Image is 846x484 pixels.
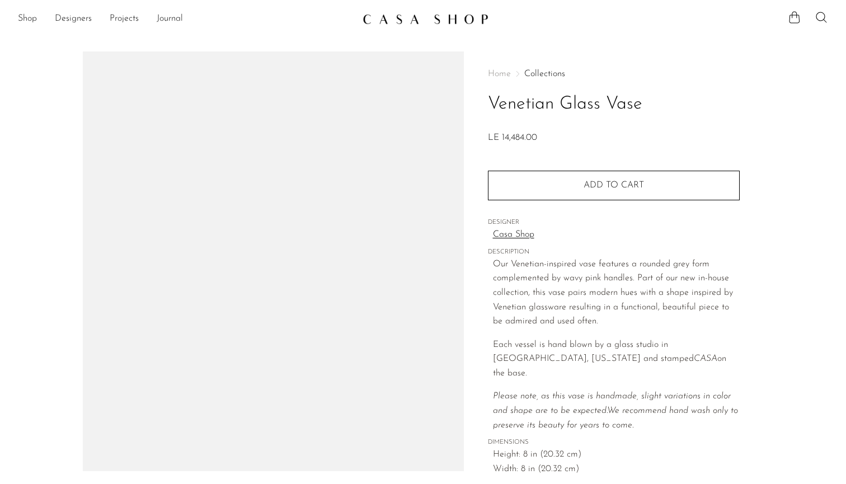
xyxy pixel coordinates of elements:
p: Our Venetian-inspired vase features a rounded grey form complemented by wavy pink handles. Part o... [493,257,740,329]
a: Journal [157,12,183,26]
a: Casa Shop [493,228,740,242]
a: Shop [18,12,37,26]
span: DIMENSIONS [488,438,740,448]
h1: Venetian Glass Vase [488,90,740,119]
a: Collections [524,69,565,78]
span: DESIGNER [488,218,740,228]
span: Width: 8 in (20.32 cm) [493,462,740,477]
span: LE 14,484.00 [488,133,537,142]
p: Each vessel is hand blown by a glass studio in [GEOGRAPHIC_DATA], [US_STATE] and stamped on the b... [493,338,740,381]
em: CASA [694,354,717,363]
a: Projects [110,12,139,26]
em: Please note, as this vase is handmade, slight variations in color and shape are to be expected. [493,392,731,415]
nav: Breadcrumbs [488,69,740,78]
a: Designers [55,12,92,26]
span: Height: 8 in (20.32 cm) [493,448,740,462]
button: Add to cart [488,171,740,200]
span: Add to cart [584,181,644,190]
ul: NEW HEADER MENU [18,10,354,29]
em: We recommend hand wash only to preserve its beauty for years to come. [493,406,738,430]
span: DESCRIPTION [488,247,740,257]
nav: Desktop navigation [18,10,354,29]
span: Home [488,69,511,78]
